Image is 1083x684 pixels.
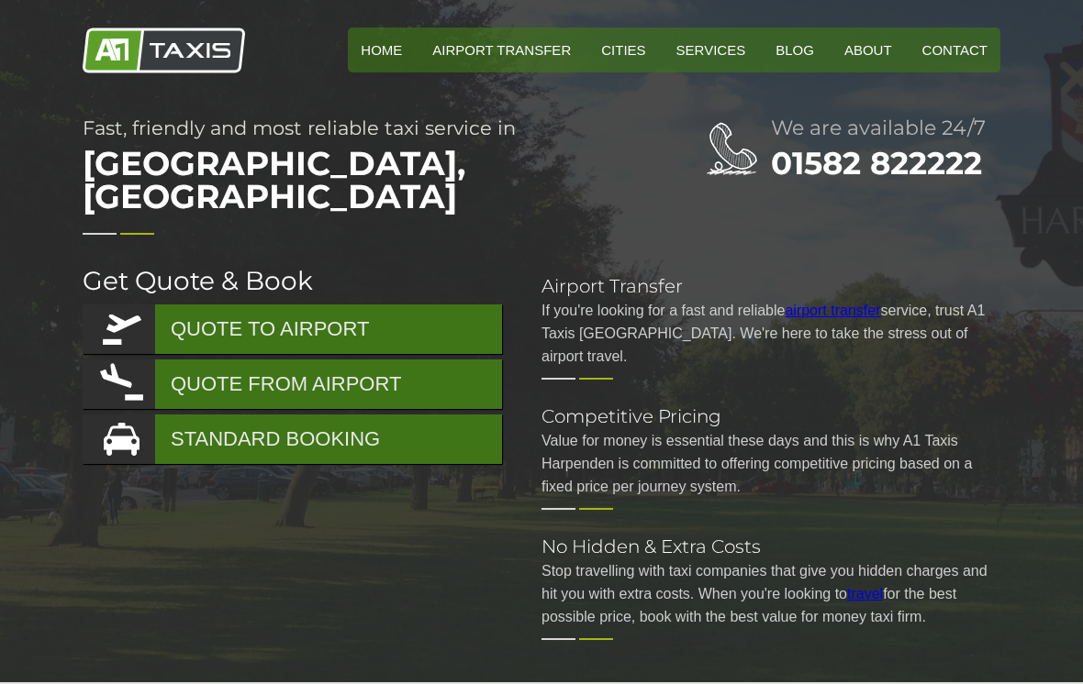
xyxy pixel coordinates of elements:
[847,586,883,601] a: travel
[763,28,827,72] a: Blog
[588,28,658,72] a: Cities
[771,118,1000,138] h2: We are available 24/7
[785,303,880,318] a: airport transfer
[771,144,982,182] a: 01582 822222
[832,28,905,72] a: About
[83,304,502,354] a: QUOTE TO AIRPORT
[664,28,759,72] a: Services
[541,537,1000,556] h2: No Hidden & Extra Costs
[83,359,502,409] a: QUOTE FROM AIRPORT
[541,559,1000,628] p: Stop travelling with taxi companies that give you hidden charges and hit you with extra costs. Wh...
[83,138,633,222] span: [GEOGRAPHIC_DATA], [GEOGRAPHIC_DATA]
[348,28,415,72] a: HOME
[910,28,1000,72] a: Contact
[419,28,584,72] a: Airport Transfer
[83,414,502,464] a: STANDARD BOOKING
[541,429,1000,498] p: Value for money is essential these days and this is why A1 Taxis Harpenden is committed to offeri...
[541,407,1000,425] h2: Competitive Pricing
[83,28,245,73] img: A1 Taxis
[83,268,505,293] h2: Get Quote & Book
[541,299,1000,368] p: If you're looking for a fast and reliable service, trust A1 Taxis [GEOGRAPHIC_DATA]. We're here t...
[541,277,1000,295] h2: Airport Transfer
[83,118,633,222] h1: Fast, friendly and most reliable taxi service in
